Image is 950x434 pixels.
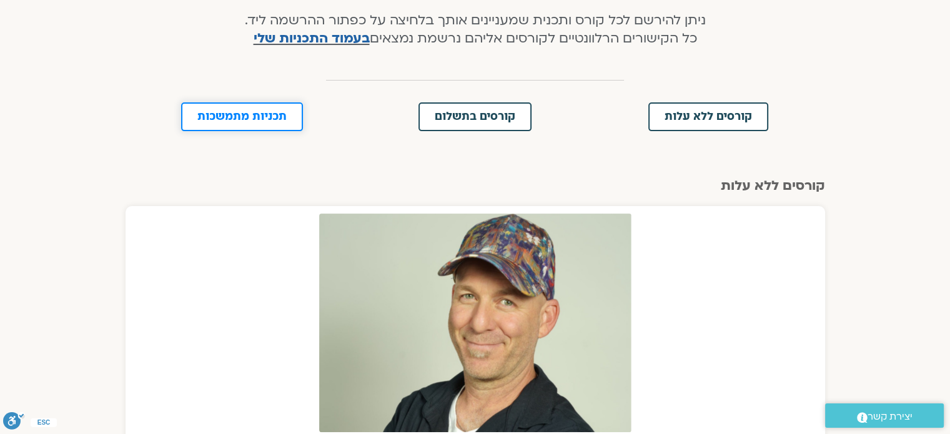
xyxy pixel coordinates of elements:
[868,408,913,425] span: יצירת קשר
[648,102,768,131] a: קורסים ללא עלות
[435,111,515,122] span: קורסים בתשלום
[418,102,532,131] a: קורסים בתשלום
[665,111,752,122] span: קורסים ללא עלות
[239,12,711,48] h4: ניתן להירשם לכל קורס ותכנית שמעניינים אותך בלחיצה על כפתור ההרשמה ליד. כל הקישורים הרלוונטיים לקו...
[126,179,825,194] h2: קורסים ללא עלות
[825,403,944,428] a: יצירת קשר
[254,29,370,47] a: בעמוד התכניות שלי
[197,111,287,122] span: תכניות מתמשכות
[181,102,303,131] a: תכניות מתמשכות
